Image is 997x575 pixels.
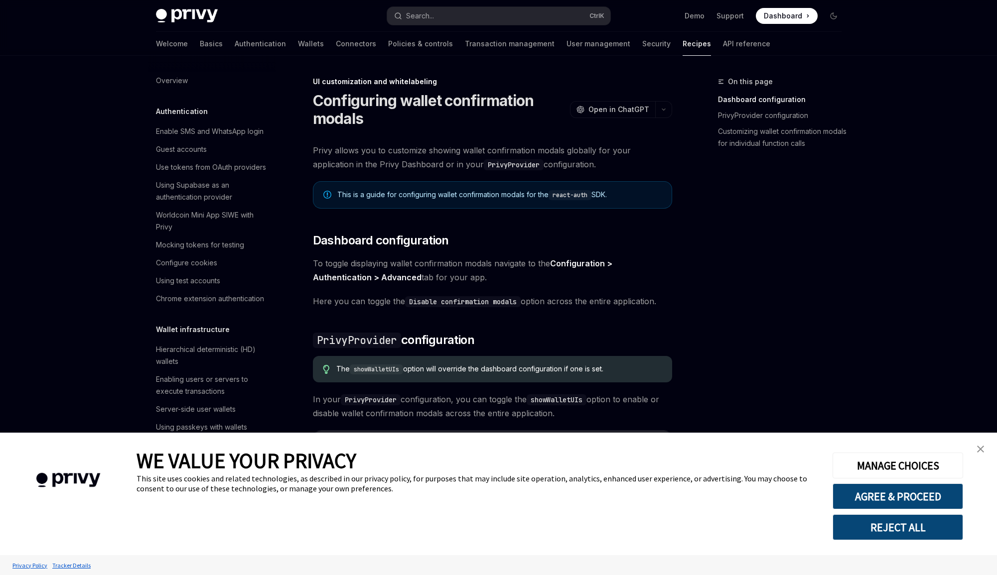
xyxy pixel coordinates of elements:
img: company logo [15,459,122,502]
a: Hierarchical deterministic (HD) wallets [148,341,276,370]
a: Server-side user wallets [148,400,276,418]
a: Basics [200,32,223,56]
a: Using test accounts [148,272,276,290]
a: Policies & controls [388,32,453,56]
a: Worldcoin Mini App SIWE with Privy [148,206,276,236]
code: showWalletUIs [350,364,403,374]
div: Hierarchical deterministic (HD) wallets [156,344,270,367]
div: Using test accounts [156,275,220,287]
div: Guest accounts [156,143,207,155]
a: Demo [685,11,705,21]
div: Enabling users or servers to execute transactions [156,373,270,397]
a: Dashboard [756,8,818,24]
a: Tracker Details [50,557,93,574]
span: On this page [728,76,773,88]
div: Worldcoin Mini App SIWE with Privy [156,209,270,233]
a: Overview [148,72,276,90]
img: close banner [977,446,984,453]
div: Configure cookies [156,257,217,269]
img: dark logo [156,9,218,23]
a: Mocking tokens for testing [148,236,276,254]
a: Recipes [683,32,711,56]
div: Using Supabase as an authentication provider [156,179,270,203]
a: Guest accounts [148,140,276,158]
a: Using passkeys with wallets [148,418,276,436]
code: Disable confirmation modals [405,296,521,307]
a: Support [716,11,744,21]
span: Privy allows you to customize showing wallet confirmation modals globally for your application in... [313,143,672,171]
a: Enabling users or servers to execute transactions [148,370,276,400]
a: close banner [971,439,991,459]
a: PrivyProvider configuration [718,108,850,123]
code: PrivyProvider [313,333,401,348]
h5: Wallet infrastructure [156,324,230,336]
a: User management [567,32,630,56]
div: Search... [406,10,434,22]
button: AGREE & PROCEED [833,483,963,509]
button: MANAGE CHOICES [833,453,963,478]
a: Enable SMS and WhatsApp login [148,122,276,140]
code: showWalletUIs [527,394,586,405]
a: API reference [723,32,770,56]
button: REJECT ALL [833,514,963,540]
button: Search...CtrlK [387,7,610,25]
span: configuration [313,332,474,348]
a: Connectors [336,32,376,56]
a: Security [642,32,671,56]
div: Enable SMS and WhatsApp login [156,125,264,137]
a: Customizing wallet confirmation modals for individual function calls [718,123,850,151]
code: PrivyProvider [341,394,401,405]
a: Dashboard configuration [718,92,850,108]
span: WE VALUE YOUR PRIVACY [137,448,356,473]
button: Open in ChatGPT [570,101,655,118]
span: To toggle displaying wallet confirmation modals navigate to the tab for your app. [313,256,672,284]
div: This site uses cookies and related technologies, as described in our privacy policy, for purposes... [137,473,818,493]
div: Mocking tokens for testing [156,239,244,251]
a: Welcome [156,32,188,56]
svg: Note [323,191,331,199]
span: Open in ChatGPT [588,105,649,115]
div: Use tokens from OAuth providers [156,161,266,173]
div: This is a guide for configuring wallet confirmation modals for the SDK. [337,190,662,200]
a: Using Supabase as an authentication provider [148,176,276,206]
a: Transaction management [465,32,555,56]
span: Ctrl K [589,12,604,20]
span: In your configuration, you can toggle the option to enable or disable wallet confirmation modals ... [313,392,672,420]
svg: Tip [323,365,330,374]
div: Server-side user wallets [156,403,236,415]
code: PrivyProvider [484,159,544,170]
a: Privacy Policy [10,557,50,574]
div: Overview [156,75,188,87]
a: Chrome extension authentication [148,290,276,308]
span: Dashboard [764,11,802,21]
div: Chrome extension authentication [156,293,264,305]
span: Here you can toggle the option across the entire application. [313,294,672,308]
a: Wallets [298,32,324,56]
div: Using passkeys with wallets [156,421,247,433]
div: UI customization and whitelabeling [313,77,672,87]
code: react-auth [549,190,591,200]
h5: Authentication [156,106,208,117]
div: The option will override the dashboard configuration if one is set. [336,364,662,374]
a: Configure cookies [148,254,276,272]
a: Use tokens from OAuth providers [148,158,276,176]
span: Dashboard configuration [313,232,449,248]
button: Toggle dark mode [826,8,842,24]
a: Authentication [235,32,286,56]
h1: Configuring wallet confirmation modals [313,92,566,127]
